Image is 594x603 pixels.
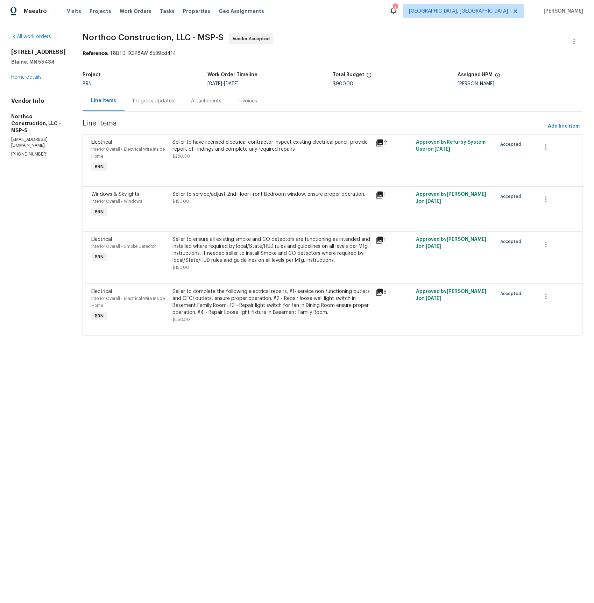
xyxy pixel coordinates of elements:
[83,72,101,77] h5: Project
[501,193,524,200] span: Accepted
[435,147,451,152] span: [DATE]
[416,192,487,204] span: Approved by [PERSON_NAME] J on
[183,8,210,15] span: Properties
[67,8,81,15] span: Visits
[238,98,257,105] div: Invoices
[191,98,221,105] div: Attachments
[133,98,174,105] div: Progress Updates
[416,289,487,301] span: Approved by [PERSON_NAME] J on
[83,33,224,42] span: Northco Construction, LLC - MSP-S
[172,317,190,322] span: $350.00
[91,237,112,242] span: Electrical
[92,313,106,320] span: BRN
[160,9,175,14] span: Tasks
[172,191,371,198] div: Seller to service/adjust 2nd Floor Front Bedroom window, ensure proper operation.
[83,120,545,133] span: Line Items
[458,81,583,86] div: [PERSON_NAME]
[333,72,364,77] h5: Total Budget
[375,139,412,147] div: 2
[409,8,508,15] span: [GEOGRAPHIC_DATA], [GEOGRAPHIC_DATA]
[333,81,353,86] span: $900.00
[458,72,493,77] h5: Assigned HPM
[90,8,111,15] span: Projects
[416,140,486,152] span: Approved by Refurby System User on
[224,81,239,86] span: [DATE]
[24,8,47,15] span: Maestro
[172,288,371,316] div: Seller to complete the following electrical repairs, #1- service non functioning outlets and GFCI...
[91,140,112,145] span: Electrical
[91,192,139,197] span: Windows & Skylights
[501,290,524,297] span: Accepted
[548,122,580,131] span: Add line item
[426,199,441,204] span: [DATE]
[495,72,501,81] span: The hpm assigned to this work order.
[172,139,371,153] div: Seller to have licensed electrical contractor inspect existing electrical panel, provide report o...
[11,49,66,56] h2: [STREET_ADDRESS]
[219,8,264,15] span: Geo Assignments
[233,35,273,42] span: Vendor Accepted
[501,238,524,245] span: Accepted
[541,8,584,15] span: [PERSON_NAME]
[366,72,372,81] span: The total cost of line items that have been proposed by Opendoor. This sum includes line items th...
[92,253,106,260] span: BRN
[208,81,239,86] span: -
[172,154,190,158] span: $250.00
[426,244,441,249] span: [DATE]
[501,141,524,148] span: Accepted
[375,236,412,244] div: 1
[120,8,151,15] span: Work Orders
[92,163,106,170] span: BRN
[172,199,189,203] span: $150.00
[11,75,42,80] a: Home details
[91,97,116,104] div: Line Items
[11,137,66,149] p: [EMAIL_ADDRESS][DOMAIN_NAME]
[11,113,66,134] h5: Northco Construction, LLC - MSP-S
[91,199,142,203] span: Interior Overall - Windows
[11,98,66,105] h4: Vendor Info
[375,191,412,199] div: 1
[208,72,258,77] h5: Work Order Timeline
[393,4,398,11] div: 1
[83,50,583,57] div: T8BTDHX3P8AW-8539cd414
[208,81,222,86] span: [DATE]
[545,120,583,133] button: Add line item
[11,151,66,157] p: [PHONE_NUMBER]
[416,237,487,249] span: Approved by [PERSON_NAME] J on
[172,236,371,264] div: Seller to ensure all existing smoke and CO detectors are functioning as intended and installed wh...
[91,289,112,294] span: Electrical
[92,208,106,215] span: BRN
[83,51,108,56] b: Reference:
[91,244,156,249] span: Interior Overall - Smoke Detector
[91,147,165,158] span: Interior Overall - Electrical Wire Inside Home
[375,288,412,296] div: 5
[11,58,66,65] h5: Blaine, MN 55434
[11,34,51,39] a: All work orders
[172,265,189,270] span: $150.00
[426,296,441,301] span: [DATE]
[91,296,165,308] span: Interior Overall - Electrical Wire Inside Home
[83,81,92,86] span: BRN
